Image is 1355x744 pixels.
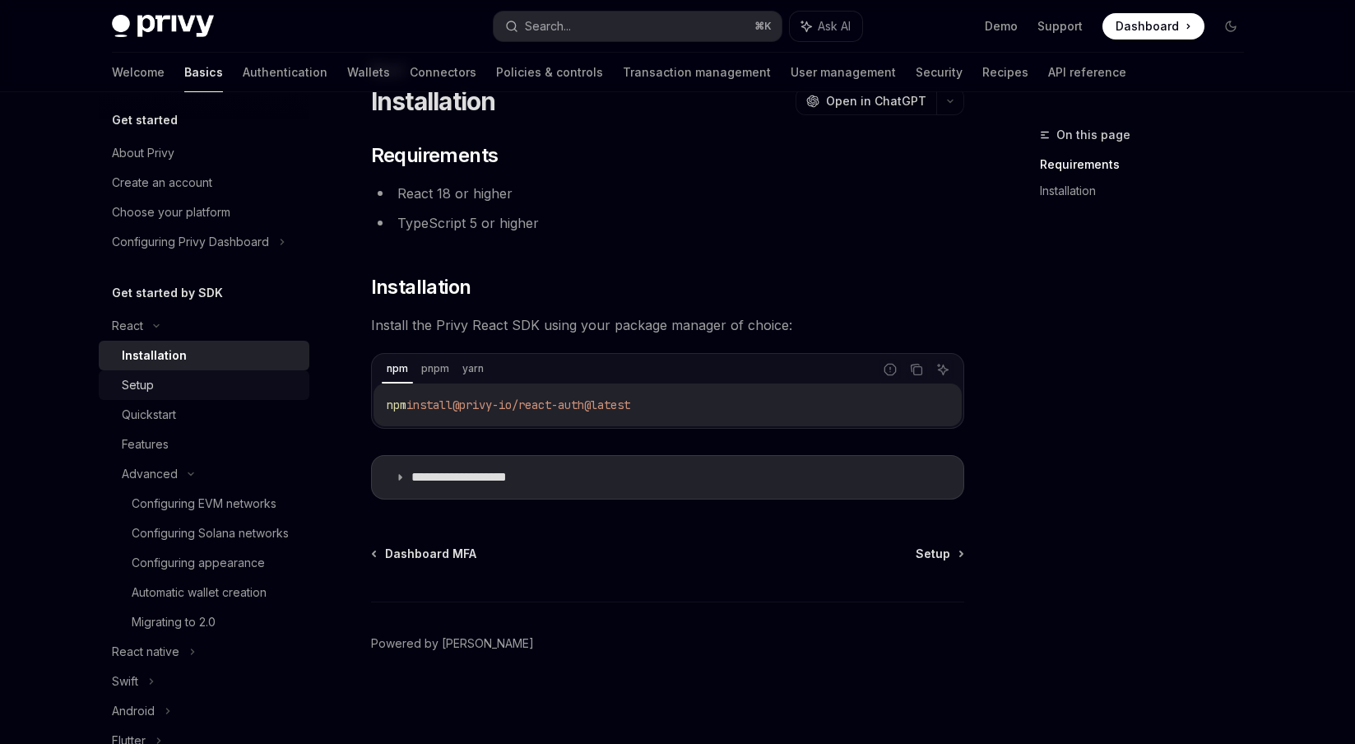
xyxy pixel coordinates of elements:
a: Configuring Solana networks [99,518,309,548]
a: Choose your platform [99,198,309,227]
a: Welcome [112,53,165,92]
a: Automatic wallet creation [99,578,309,607]
a: Policies & controls [496,53,603,92]
div: Android [112,701,155,721]
button: Ask AI [932,359,954,380]
span: Requirements [371,142,499,169]
h1: Installation [371,86,496,116]
h5: Get started [112,110,178,130]
a: Features [99,430,309,459]
button: Report incorrect code [879,359,901,380]
li: React 18 or higher [371,182,964,205]
div: React [112,316,143,336]
a: Dashboard [1102,13,1204,40]
span: ⌘ K [754,20,772,33]
span: npm [387,398,406,412]
div: Create an account [112,173,212,193]
a: Security [916,53,963,92]
a: Installation [99,341,309,370]
span: Ask AI [818,18,851,35]
button: Toggle dark mode [1218,13,1244,40]
span: Open in ChatGPT [826,93,926,109]
a: Setup [99,370,309,400]
span: Install the Privy React SDK using your package manager of choice: [371,314,964,337]
div: React native [112,642,179,662]
div: npm [382,359,413,379]
a: Transaction management [623,53,771,92]
a: Setup [916,546,963,562]
div: Configuring Privy Dashboard [112,232,269,252]
a: Support [1037,18,1083,35]
a: Migrating to 2.0 [99,607,309,637]
a: Configuring EVM networks [99,489,309,518]
span: Setup [916,546,950,562]
div: Swift [112,672,138,691]
div: Automatic wallet creation [132,583,267,602]
a: Recipes [982,53,1028,92]
div: yarn [457,359,489,379]
div: Advanced [122,464,178,484]
a: Create an account [99,168,309,198]
a: Basics [184,53,223,92]
a: Demo [985,18,1018,35]
button: Search...⌘K [494,12,782,41]
button: Open in ChatGPT [796,87,936,115]
h5: Get started by SDK [112,283,223,303]
a: Installation [1040,178,1257,204]
a: Authentication [243,53,327,92]
a: Configuring appearance [99,548,309,578]
a: User management [791,53,896,92]
span: Installation [371,274,471,300]
button: Copy the contents from the code block [906,359,927,380]
button: Ask AI [790,12,862,41]
span: Dashboard [1116,18,1179,35]
span: @privy-io/react-auth@latest [452,398,630,412]
img: dark logo [112,15,214,38]
a: Wallets [347,53,390,92]
a: Quickstart [99,400,309,430]
a: Requirements [1040,151,1257,178]
div: Installation [122,346,187,365]
div: Configuring Solana networks [132,523,289,543]
a: Dashboard MFA [373,546,476,562]
span: install [406,398,452,412]
div: Choose your platform [112,202,230,222]
div: Setup [122,375,154,395]
span: Dashboard MFA [385,546,476,562]
div: About Privy [112,143,174,163]
li: TypeScript 5 or higher [371,212,964,235]
span: On this page [1056,125,1130,145]
div: Migrating to 2.0 [132,612,216,632]
div: Configuring appearance [132,553,265,573]
div: pnpm [416,359,454,379]
a: Powered by [PERSON_NAME] [371,635,534,652]
a: About Privy [99,138,309,168]
div: Features [122,435,169,454]
div: Quickstart [122,405,176,425]
a: API reference [1048,53,1126,92]
div: Configuring EVM networks [132,494,276,514]
a: Connectors [410,53,476,92]
div: Search... [525,16,571,36]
